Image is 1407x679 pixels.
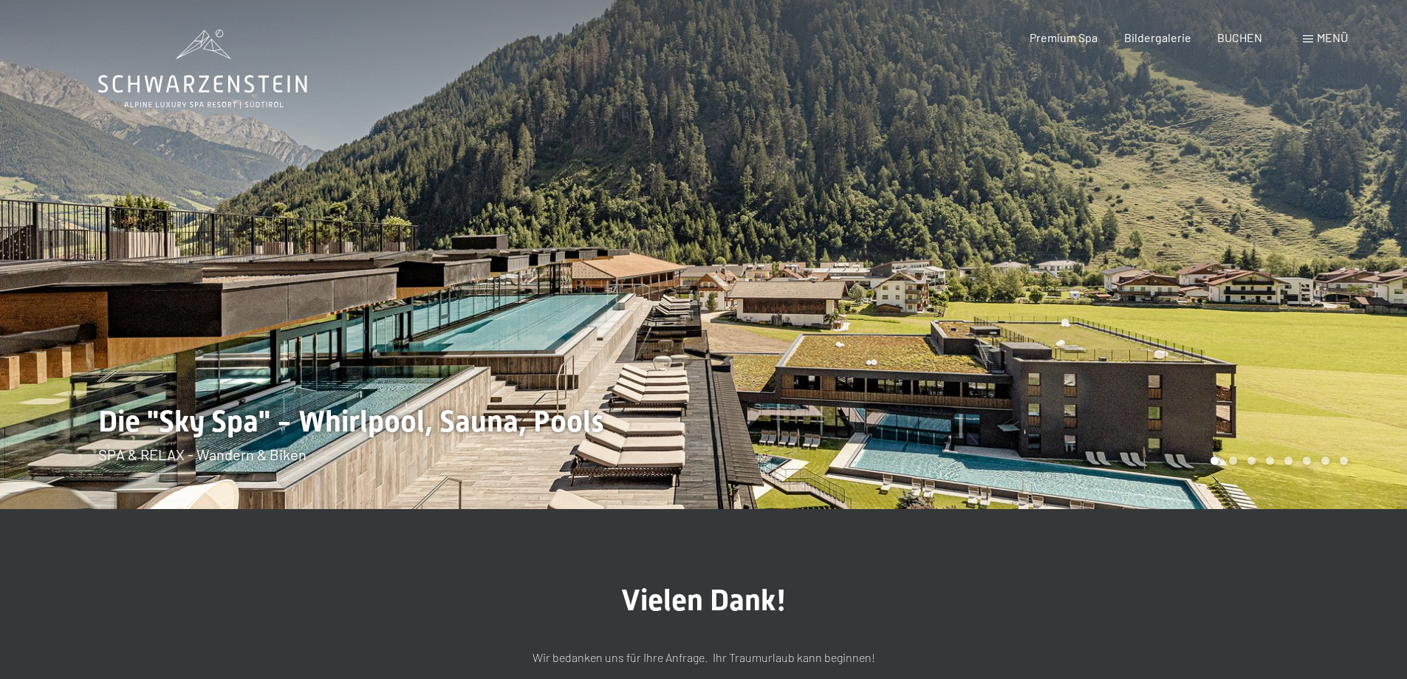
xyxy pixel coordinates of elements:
p: Wir bedanken uns für Ihre Anfrage. Ihr Traumurlaub kann beginnen! [335,648,1073,667]
div: Carousel Page 3 [1247,457,1256,465]
span: Vielen Dank! [621,583,787,618]
div: Carousel Page 4 [1266,457,1274,465]
a: Premium Spa [1030,30,1098,44]
div: Carousel Page 8 [1340,457,1348,465]
a: Bildergalerie [1124,30,1191,44]
div: Carousel Page 5 [1284,457,1293,465]
span: Menü [1317,30,1348,44]
div: Carousel Page 7 [1321,457,1329,465]
div: Carousel Pagination [1205,457,1348,465]
div: Carousel Page 6 [1303,457,1311,465]
div: Carousel Page 1 (Current Slide) [1211,457,1219,465]
a: BUCHEN [1217,30,1262,44]
div: Carousel Page 2 [1229,457,1237,465]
